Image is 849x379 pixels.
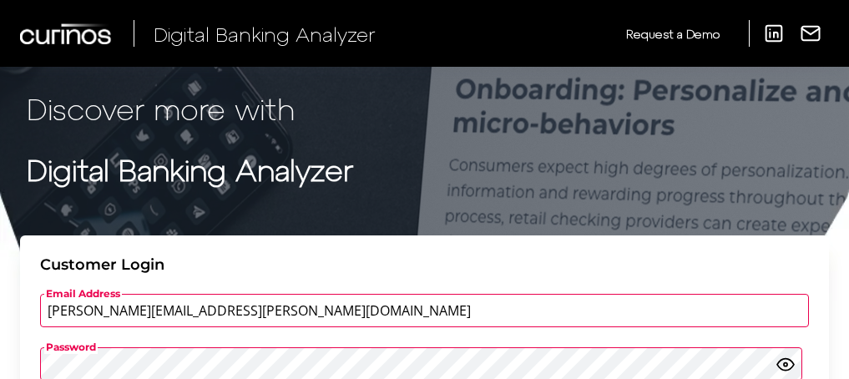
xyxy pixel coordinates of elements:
span: Email Address [44,287,122,301]
span: Password [44,341,98,354]
div: Customer Login [40,255,809,274]
img: Curinos [20,23,114,44]
strong: Digital Banking Analyzer [27,151,353,187]
span: Digital Banking Analyzer [154,22,376,46]
p: Discover more with [27,87,822,131]
a: Request a Demo [626,20,720,48]
span: Request a Demo [626,27,720,41]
